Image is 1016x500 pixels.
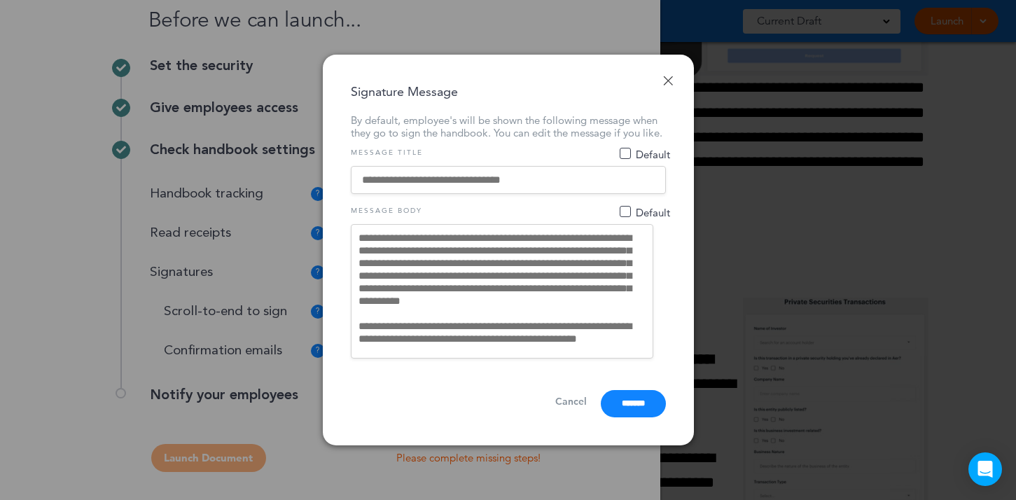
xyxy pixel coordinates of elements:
div: By default, employee's will be shown the following message when they go to sign the handbook. You... [351,114,666,139]
span: Default [620,207,670,216]
div: Signature Message [351,83,503,100]
span: MESSAGE TITLE [351,148,442,158]
div: Open Intercom Messenger [968,452,1002,486]
a: Cancel [555,395,587,408]
a: Done [663,76,673,85]
span: Default [620,148,670,158]
span: MESSAGE BODY [351,206,442,216]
